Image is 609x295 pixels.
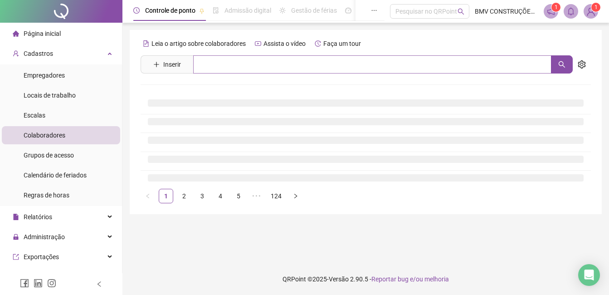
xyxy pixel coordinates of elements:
div: Open Intercom Messenger [578,264,600,286]
span: history [315,40,321,47]
span: export [13,254,19,260]
span: sun [279,7,286,14]
span: Versão [329,275,349,283]
span: Controle de ponto [145,7,195,14]
span: ellipsis [371,7,377,14]
li: Próxima página [288,189,303,203]
span: plus [153,61,160,68]
li: 5 [231,189,246,203]
li: 4 [213,189,228,203]
span: file-text [143,40,149,47]
span: Admissão digital [224,7,271,14]
span: Inserir [163,59,181,69]
span: home [13,30,19,37]
span: Assista o vídeo [263,40,306,47]
span: Regras de horas [24,192,69,199]
span: Leia o artigo sobre colaboradores [151,40,246,47]
span: Relatórios [24,213,52,221]
span: Empregadores [24,72,65,79]
span: file-done [213,7,219,14]
span: user-add [13,50,19,57]
sup: 1 [551,3,560,12]
span: left [145,193,151,199]
a: 124 [268,189,284,203]
span: 1 [594,4,598,10]
img: 66634 [584,5,598,18]
button: Inserir [146,57,188,72]
span: Página inicial [24,30,61,37]
span: youtube [255,40,261,47]
span: Gestão de férias [291,7,337,14]
sup: Atualize o seu contato no menu Meus Dados [591,3,600,12]
button: right [288,189,303,203]
a: 5 [232,189,245,203]
span: left [96,281,102,287]
a: 4 [214,189,227,203]
span: Locais de trabalho [24,92,76,99]
span: instagram [47,279,56,288]
span: linkedin [34,279,43,288]
span: Reportar bug e/ou melhoria [371,275,449,283]
button: left [141,189,155,203]
li: 5 próximas páginas [249,189,264,203]
span: bell [567,7,575,15]
span: Cadastros [24,50,53,57]
span: notification [547,7,555,15]
span: dashboard [345,7,351,14]
span: setting [578,60,586,69]
span: search [458,8,464,15]
span: pushpin [199,8,205,14]
span: Exportações [24,253,59,261]
span: Calendário de feriados [24,172,87,179]
li: 124 [268,189,285,203]
a: 2 [177,189,191,203]
span: Grupos de acesso [24,152,74,159]
span: search [558,61,565,68]
span: BMV CONSTRUÇÕES E INCORPORAÇÕES [475,6,538,16]
span: Colaboradores [24,132,65,139]
span: file [13,214,19,220]
span: Faça um tour [323,40,361,47]
span: 1 [555,4,558,10]
a: 3 [195,189,209,203]
footer: QRPoint © 2025 - 2.90.5 - [122,263,609,295]
li: 3 [195,189,209,203]
li: 2 [177,189,191,203]
span: facebook [20,279,29,288]
li: 1 [159,189,173,203]
span: lock [13,234,19,240]
span: Administração [24,233,65,241]
span: Escalas [24,112,45,119]
a: 1 [159,189,173,203]
span: ••• [249,189,264,203]
span: right [293,193,298,199]
li: Página anterior [141,189,155,203]
span: clock-circle [133,7,140,14]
